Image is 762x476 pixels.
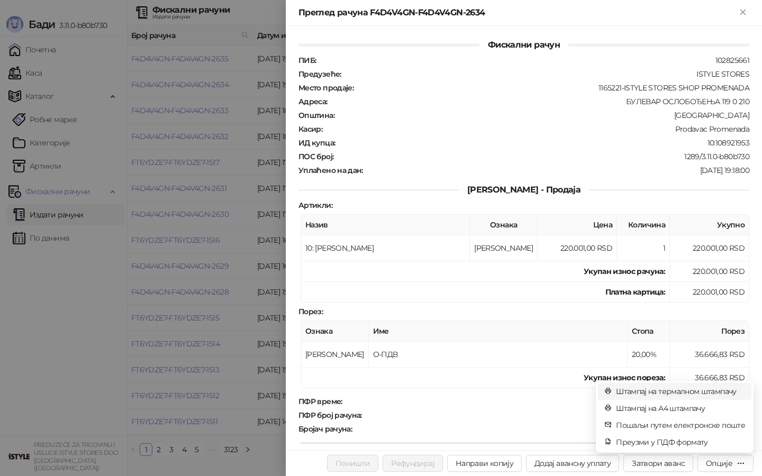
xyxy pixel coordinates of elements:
span: Фискални рачун [479,40,568,50]
th: Назив [301,215,470,235]
div: ISTYLE STORES [342,69,750,79]
strong: Уплаћено на дан : [298,166,363,175]
div: 8/2634АП [353,424,750,434]
td: О-ПДВ [369,342,628,368]
button: Додај авансну уплату [526,455,619,472]
button: Close [737,6,749,19]
button: Рефундирај [383,455,443,472]
div: Prodavac Promenada [323,124,750,134]
td: 220.001,00 RSD [670,235,749,261]
div: 1165221-ISTYLE STORES SHOP PROMENADA [355,83,750,93]
th: Укупно [670,215,749,235]
strong: Укупан износ пореза: [584,373,665,382]
span: Штампај на А4 штампачу [616,402,745,414]
strong: ПФР време : [298,397,342,406]
th: Ознака [470,215,538,235]
strong: ИД купца : [298,138,335,148]
div: [DATE] 19:18:00 [364,166,750,175]
span: Направи копију [456,459,513,468]
td: 220.001,00 RSD [670,282,749,303]
td: 36.666,83 RSD [670,368,749,388]
th: Порез [670,321,749,342]
td: 20,00% [628,342,670,368]
button: Опције [697,455,754,472]
td: [PERSON_NAME] [301,342,369,368]
strong: Општина : [298,111,334,120]
strong: Место продаје : [298,83,353,93]
td: 36.666,83 RSD [670,342,749,368]
strong: Предузеће : [298,69,341,79]
td: [PERSON_NAME] [470,235,538,261]
strong: Адреса : [298,97,328,106]
div: 102825661 [317,56,750,65]
div: F4D4V4GN-F4D4V4GN-2634 [363,410,750,420]
div: [GEOGRAPHIC_DATA] [335,111,750,120]
th: Ознака [301,321,369,342]
th: Стопа [628,321,670,342]
strong: ПИБ : [298,56,316,65]
td: 220.001,00 RSD [670,261,749,282]
button: Поништи [327,455,379,472]
span: Преузми у ПДФ формату [616,436,745,448]
span: Пошаљи путем електронске поште [616,419,745,431]
th: Количина [617,215,670,235]
div: БУЛЕВАР ОСЛОБОЂЕЊА 119 0 210 [329,97,750,106]
strong: Артикли : [298,200,332,210]
strong: ПОС број : [298,152,333,161]
strong: ПФР број рачуна : [298,410,362,420]
td: 10: [PERSON_NAME] [301,235,470,261]
strong: Касир : [298,124,322,134]
span: [PERSON_NAME] - Продаја [459,185,589,195]
strong: Укупан износ рачуна : [584,267,665,276]
div: [DATE] 19:18:58 [343,397,750,406]
strong: Порез : [298,307,323,316]
span: Штампај на термалном штампачу [616,386,745,397]
div: 1289/3.11.0-b80b730 [334,152,750,161]
button: Затвори аванс [623,455,693,472]
strong: Бројач рачуна : [298,424,352,434]
th: Цена [538,215,617,235]
strong: Платна картица : [605,287,665,297]
button: Направи копију [447,455,522,472]
td: 220.001,00 RSD [538,235,617,261]
div: Опције [706,459,732,468]
div: 10:108921953 [336,138,750,148]
div: Преглед рачуна F4D4V4GN-F4D4V4GN-2634 [298,6,737,19]
th: Име [369,321,628,342]
td: 1 [617,235,670,261]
